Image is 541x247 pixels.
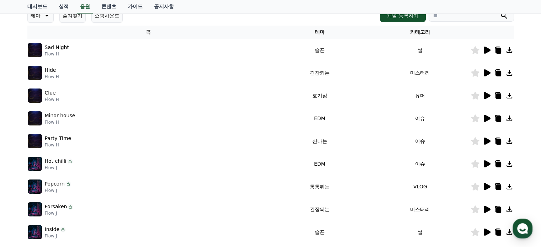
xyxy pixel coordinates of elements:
[269,26,370,39] th: 테마
[269,84,370,107] td: 호기심
[28,43,42,57] img: music
[91,9,123,23] button: 쇼핑사운드
[370,84,471,107] td: 유머
[45,233,66,239] p: Flow J
[45,44,69,51] p: Sad Night
[45,74,59,80] p: Flow H
[28,66,42,80] img: music
[45,165,73,171] p: Flow J
[65,199,74,205] span: 대화
[269,175,370,198] td: 통통튀는
[2,188,47,206] a: 홈
[45,226,60,233] p: Inside
[28,179,42,194] img: music
[47,188,92,206] a: 대화
[370,198,471,221] td: 미스터리
[370,107,471,130] td: 이슈
[45,51,69,57] p: Flow H
[45,142,71,148] p: Flow H
[31,11,41,21] p: 테마
[380,9,425,22] button: 채널 등록하기
[28,134,42,148] img: music
[45,89,56,97] p: Clue
[27,9,54,23] button: 테마
[28,225,42,239] img: music
[22,199,27,204] span: 홈
[45,180,65,188] p: Popcorn
[110,199,118,204] span: 설정
[370,175,471,198] td: VLOG
[45,188,71,193] p: Flow J
[45,119,75,125] p: Flow H
[269,61,370,84] td: 긴장되는
[269,130,370,152] td: 신나는
[370,61,471,84] td: 미스터리
[45,97,59,102] p: Flow H
[45,135,71,142] p: Party Time
[269,152,370,175] td: EDM
[92,188,137,206] a: 설정
[370,152,471,175] td: 이슈
[45,112,75,119] p: Minor house
[370,130,471,152] td: 이슈
[370,221,471,243] td: 썰
[269,39,370,61] td: 슬픈
[27,26,270,39] th: 곡
[370,26,471,39] th: 카테고리
[45,66,56,74] p: Hide
[28,111,42,125] img: music
[45,203,67,210] p: Forsaken
[28,88,42,103] img: music
[269,221,370,243] td: 슬픈
[45,157,67,165] p: Hot chilli
[269,107,370,130] td: EDM
[59,9,86,23] button: 즐겨찾기
[28,157,42,171] img: music
[269,198,370,221] td: 긴장되는
[370,39,471,61] td: 썰
[45,210,74,216] p: Flow J
[28,202,42,216] img: music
